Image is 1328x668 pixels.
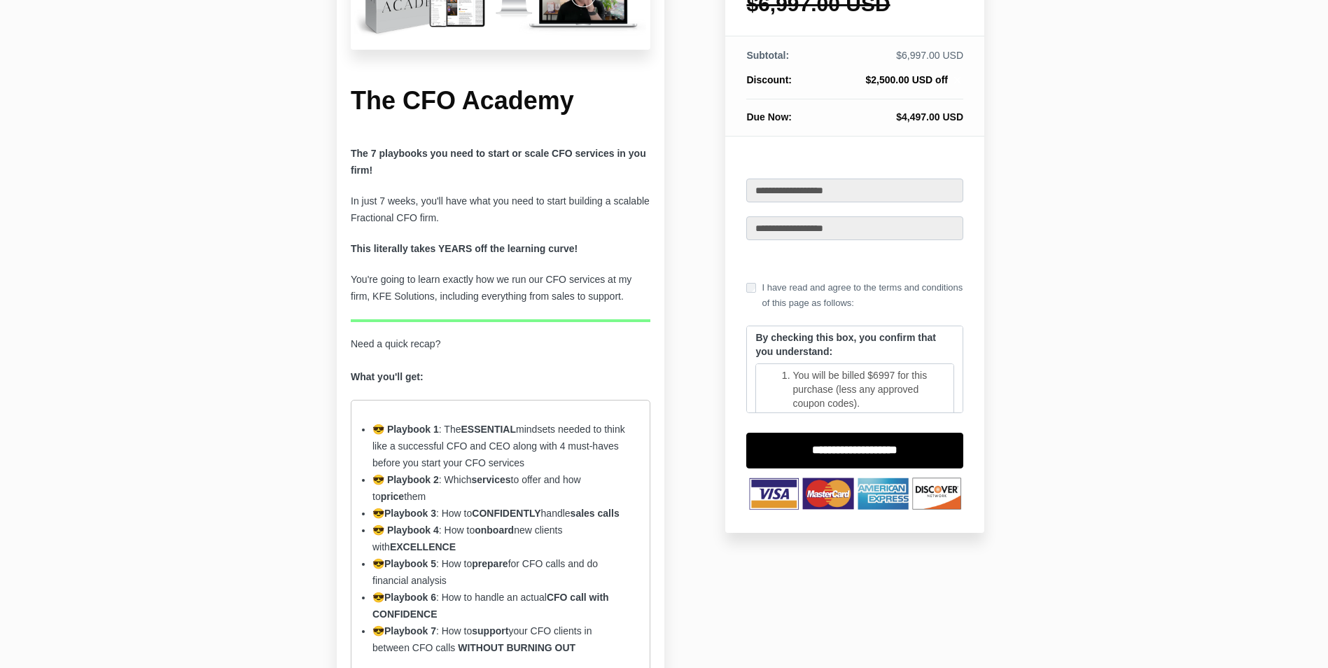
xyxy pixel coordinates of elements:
span: : How to new clients with [372,524,562,552]
p: You're going to learn exactly how we run our CFO services at my firm, KFE Solutions, including ev... [351,272,650,305]
strong: 😎 Playbook 1 [372,424,439,435]
strong: sales [571,508,595,519]
span: $4,497.00 USD [896,111,963,123]
strong: Playbook 5 [384,558,436,569]
strong: 😎 Playbook 4 [372,524,439,536]
strong: services [472,474,511,485]
span: 😎 : How to your CFO clients in between CFO calls [372,625,592,653]
th: Discount: [746,73,815,99]
span: 😎 : How to handle an actual [372,592,609,620]
strong: CONFIDENTLY [472,508,540,519]
strong: Playbook 6 [384,592,436,603]
span: 😎 : How to handle [372,508,620,519]
span: 😎 : How to for CFO calls and do financial analysis [372,558,598,586]
label: I have read and agree to the terms and conditions of this page as follows: [746,280,963,311]
b: The 7 playbooks you need to start or scale CFO services in you firm! [351,148,646,176]
strong: WITHOUT BURNING OUT [458,642,575,653]
strong: Playbook 7 [384,625,436,636]
a: Logout [919,158,963,179]
span: $2,500.00 USD off [866,74,949,85]
strong: support [472,625,508,636]
strong: What you'll get: [351,371,424,382]
strong: calls [598,508,620,519]
input: I have read and agree to the terms and conditions of this page as follows: [746,283,756,293]
li: : The mindsets needed to think like a successful CFO and CEO along with 4 must-haves before you s... [372,422,629,472]
strong: CFO call with CONFIDENCE [372,592,609,620]
strong: onboard [475,524,514,536]
li: You will be billed $6997 for this purchase (less any approved coupon codes). [792,368,945,410]
strong: EXCELLENCE [390,541,456,552]
strong: This literally takes YEARS off the learning curve! [351,243,578,254]
strong: 😎 Playbook 2 [372,474,439,485]
p: In just 7 weeks, you'll have what you need to start building a scalable Fractional CFO firm. [351,193,650,227]
td: $6,997.00 USD [815,48,963,73]
a: Use a different card [746,254,963,270]
span: Subtotal: [746,50,789,61]
p: Need a quick recap? [351,336,650,387]
span: : Which to offer and how to them [372,474,581,502]
img: TNbqccpWSzOQmI4HNVXb_Untitled_design-53.png [746,475,963,511]
strong: price [381,491,404,502]
li: You will receive Playbook 1 at the time of purchase. The additional 6 playbooks will be released ... [792,410,945,466]
strong: By checking this box, you confirm that you understand: [755,332,935,357]
i: close [951,74,963,86]
a: close [948,74,963,90]
strong: prepare [472,558,508,569]
h1: The CFO Academy [351,85,650,118]
strong: ESSENTIAL [461,424,516,435]
th: Due Now: [746,99,815,125]
strong: Playbook 3 [384,508,436,519]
